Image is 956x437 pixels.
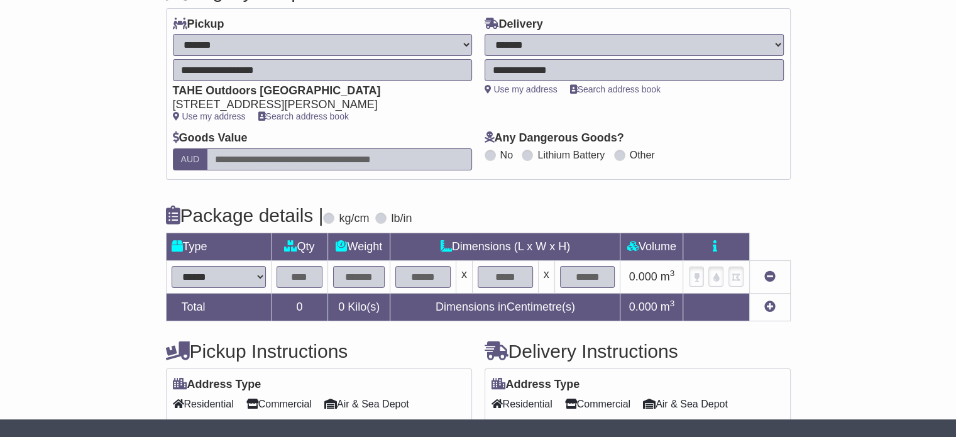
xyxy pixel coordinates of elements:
[246,394,312,414] span: Commercial
[661,270,675,283] span: m
[670,268,675,278] sup: 3
[764,270,776,283] a: Remove this item
[485,18,543,31] label: Delivery
[173,378,261,392] label: Address Type
[661,301,675,313] span: m
[764,301,776,313] a: Add new item
[570,84,661,94] a: Search address book
[173,148,208,170] label: AUD
[492,394,552,414] span: Residential
[492,378,580,392] label: Address Type
[173,84,459,98] div: TAHE Outdoors [GEOGRAPHIC_DATA]
[538,260,554,293] td: x
[390,233,620,260] td: Dimensions (L x W x H)
[485,131,624,145] label: Any Dangerous Goods?
[166,205,324,226] h4: Package details |
[338,301,344,313] span: 0
[391,212,412,226] label: lb/in
[173,98,459,112] div: [STREET_ADDRESS][PERSON_NAME]
[166,293,271,321] td: Total
[630,149,655,161] label: Other
[456,260,472,293] td: x
[166,233,271,260] td: Type
[173,131,248,145] label: Goods Value
[324,394,409,414] span: Air & Sea Depot
[485,341,791,362] h4: Delivery Instructions
[629,301,657,313] span: 0.000
[339,212,369,226] label: kg/cm
[537,149,605,161] label: Lithium Battery
[670,299,675,308] sup: 3
[629,270,657,283] span: 0.000
[390,293,620,321] td: Dimensions in Centimetre(s)
[166,341,472,362] h4: Pickup Instructions
[173,111,246,121] a: Use my address
[271,293,328,321] td: 0
[620,233,683,260] td: Volume
[271,233,328,260] td: Qty
[643,394,728,414] span: Air & Sea Depot
[328,293,390,321] td: Kilo(s)
[328,233,390,260] td: Weight
[173,394,234,414] span: Residential
[485,84,558,94] a: Use my address
[500,149,513,161] label: No
[173,18,224,31] label: Pickup
[258,111,349,121] a: Search address book
[565,394,630,414] span: Commercial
